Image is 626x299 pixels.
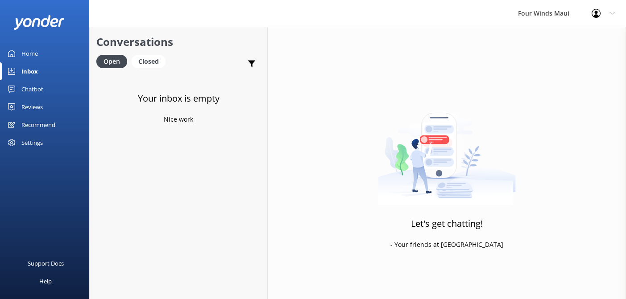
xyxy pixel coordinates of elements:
[378,94,516,205] img: artwork of a man stealing a conversation from at giant smartphone
[411,217,483,231] h3: Let's get chatting!
[138,91,220,106] h3: Your inbox is empty
[164,115,193,124] p: Nice work
[390,240,503,250] p: - Your friends at [GEOGRAPHIC_DATA]
[96,55,127,68] div: Open
[96,33,261,50] h2: Conversations
[21,80,43,98] div: Chatbot
[132,56,170,66] a: Closed
[21,62,38,80] div: Inbox
[132,55,166,68] div: Closed
[21,134,43,152] div: Settings
[21,116,55,134] div: Recommend
[39,272,52,290] div: Help
[21,45,38,62] div: Home
[13,15,65,30] img: yonder-white-logo.png
[28,254,64,272] div: Support Docs
[96,56,132,66] a: Open
[21,98,43,116] div: Reviews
